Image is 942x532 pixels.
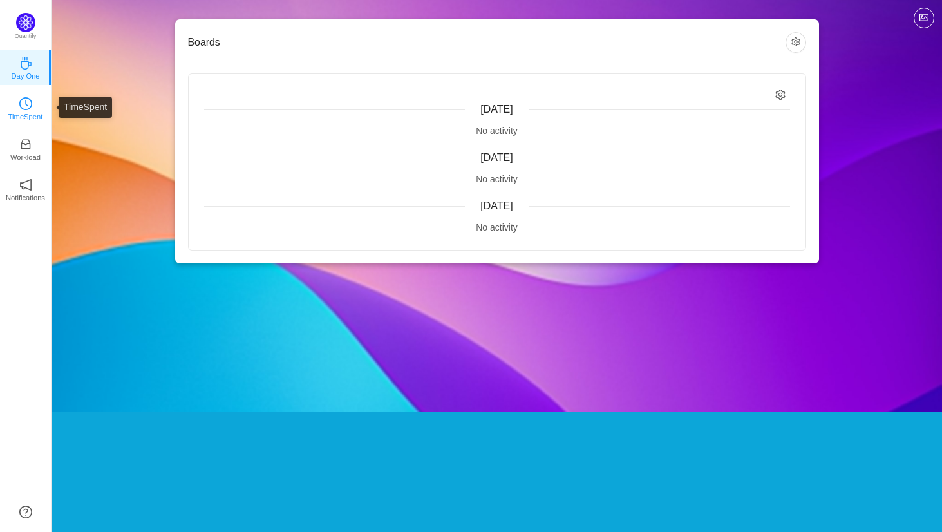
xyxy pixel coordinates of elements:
[19,142,32,155] a: icon: inboxWorkload
[480,104,513,115] span: [DATE]
[188,36,786,49] h3: Boards
[19,178,32,191] i: icon: notification
[10,151,41,163] p: Workload
[914,8,934,28] button: icon: picture
[19,506,32,518] a: icon: question-circle
[19,97,32,110] i: icon: clock-circle
[15,32,37,41] p: Quantify
[204,124,790,138] div: No activity
[786,32,806,53] button: icon: setting
[19,57,32,70] i: icon: coffee
[19,138,32,151] i: icon: inbox
[19,182,32,195] a: icon: notificationNotifications
[480,152,513,163] span: [DATE]
[204,221,790,234] div: No activity
[16,13,35,32] img: Quantify
[11,70,39,82] p: Day One
[480,200,513,211] span: [DATE]
[19,61,32,73] a: icon: coffeeDay One
[775,90,786,100] i: icon: setting
[19,101,32,114] a: icon: clock-circleTimeSpent
[6,192,45,204] p: Notifications
[204,173,790,186] div: No activity
[8,111,43,122] p: TimeSpent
